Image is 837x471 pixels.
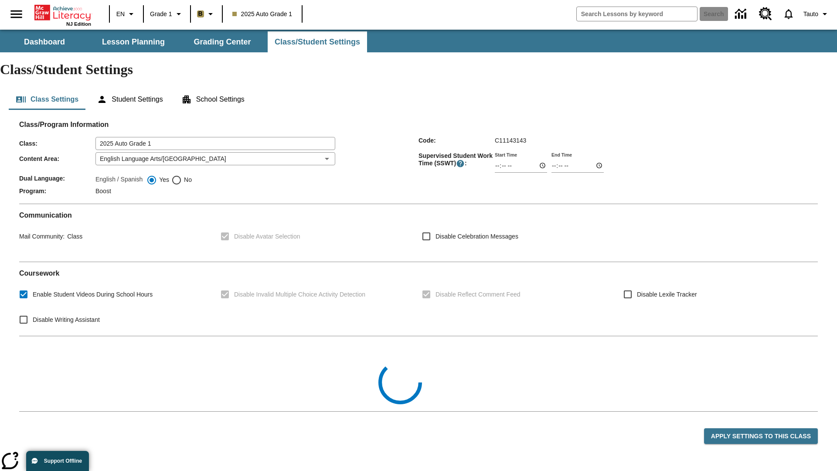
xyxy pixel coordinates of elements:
button: Class Settings [9,89,85,110]
span: Support Offline [44,458,82,464]
span: Code : [418,137,495,144]
span: C11143143 [495,137,526,144]
input: Class [95,137,335,150]
span: Class [65,233,82,240]
span: Grading Center [194,37,251,47]
label: End Time [551,151,572,158]
button: Open side menu [3,1,29,27]
span: Program : [19,188,95,195]
button: Support Offline [26,451,89,471]
h2: Course work [19,269,818,277]
span: No [182,175,192,184]
label: Start Time [495,151,517,158]
div: Home [34,3,91,27]
span: Boost [95,188,111,195]
span: Lesson Planning [102,37,165,47]
span: EN [116,10,125,19]
span: Disable Celebration Messages [436,232,518,241]
span: Disable Lexile Tracker [637,290,697,299]
div: Class/Student Settings [9,89,828,110]
a: Data Center [730,2,754,26]
button: Class/Student Settings [268,31,367,52]
div: Class/Program Information [19,129,818,197]
a: Notifications [777,3,800,25]
button: Apply Settings to this Class [704,428,818,444]
button: Dashboard [1,31,88,52]
span: Grade 1 [150,10,172,19]
h2: Class/Program Information [19,120,818,129]
span: Dashboard [24,37,65,47]
span: NJ Edition [66,21,91,27]
label: English / Spanish [95,175,143,185]
span: Disable Writing Assistant [33,315,100,324]
a: Resource Center, Will open in new tab [754,2,777,26]
button: Language: EN, Select a language [112,6,140,22]
button: Grading Center [179,31,266,52]
span: Mail Community : [19,233,65,240]
button: Profile/Settings [800,6,834,22]
div: Class Collections [19,343,818,404]
span: 2025 Auto Grade 1 [232,10,293,19]
span: Class : [19,140,95,147]
button: School Settings [174,89,252,110]
input: search field [577,7,697,21]
span: Tauto [803,10,818,19]
span: B [198,8,203,19]
span: Enable Student Videos During School Hours [33,290,153,299]
button: Student Settings [90,89,170,110]
div: English Language Arts/[GEOGRAPHIC_DATA] [95,152,335,165]
span: Yes [157,175,169,184]
button: Supervised Student Work Time is the timeframe when students can take LevelSet and when lessons ar... [456,159,465,168]
div: Coursework [19,269,818,329]
button: Boost Class color is light brown. Change class color [194,6,219,22]
span: Class/Student Settings [275,37,360,47]
span: Disable Invalid Multiple Choice Activity Detection [234,290,365,299]
h2: Communication [19,211,818,219]
button: Grade: Grade 1, Select a grade [146,6,187,22]
span: Dual Language : [19,175,95,182]
a: Home [34,4,91,21]
span: Supervised Student Work Time (SSWT) : [418,152,495,168]
span: Disable Reflect Comment Feed [436,290,521,299]
div: Communication [19,211,818,255]
span: Content Area : [19,155,95,162]
button: Lesson Planning [90,31,177,52]
span: Disable Avatar Selection [234,232,300,241]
